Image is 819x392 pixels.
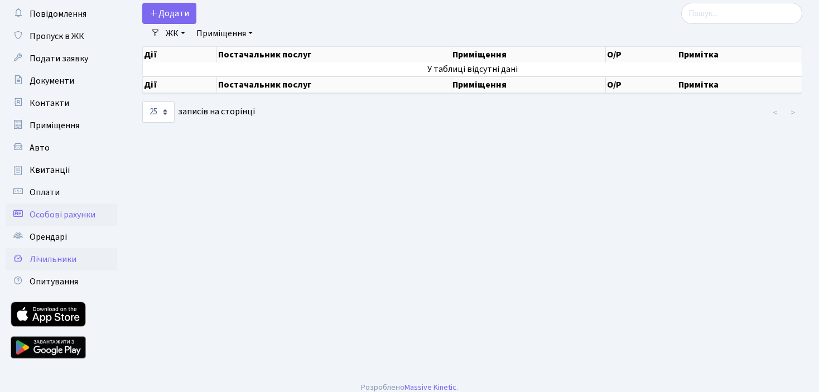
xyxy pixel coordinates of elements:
a: Повідомлення [6,3,117,25]
a: Пропуск в ЖК [6,25,117,47]
span: Документи [30,75,74,87]
a: Документи [6,70,117,92]
span: Повідомлення [30,8,86,20]
span: Приміщення [30,119,79,132]
a: Подати заявку [6,47,117,70]
th: Приміщення [451,76,606,93]
a: ЖК [161,24,190,43]
a: Лічильники [6,248,117,270]
span: Орендарі [30,231,67,243]
a: Опитування [6,270,117,293]
a: Приміщення [192,24,257,43]
span: Квитанції [30,164,70,176]
th: Дії [143,76,217,93]
span: Лічильники [30,253,76,265]
span: Додати [150,7,189,20]
span: Контакти [30,97,69,109]
span: Особові рахунки [30,209,95,221]
select: записів на сторінці [142,101,175,123]
label: записів на сторінці [142,101,255,123]
th: Приміщення [451,47,606,62]
th: Примітка [677,47,802,62]
a: Авто [6,137,117,159]
th: Примітка [677,76,802,93]
th: О/Р [606,76,677,93]
span: Подати заявку [30,52,88,65]
span: Авто [30,142,50,154]
th: О/Р [606,47,677,62]
span: Оплати [30,186,60,199]
a: Контакти [6,92,117,114]
th: Дії [143,47,217,62]
span: Пропуск в ЖК [30,30,84,42]
span: Опитування [30,275,78,288]
a: Квитанції [6,159,117,181]
a: Додати [142,3,196,24]
th: Постачальник послуг [217,47,451,62]
a: Особові рахунки [6,204,117,226]
a: Оплати [6,181,117,204]
a: Приміщення [6,114,117,137]
input: Пошук... [681,3,802,24]
th: Постачальник послуг [217,76,451,93]
a: Орендарі [6,226,117,248]
td: У таблиці відсутні дані [143,62,802,76]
